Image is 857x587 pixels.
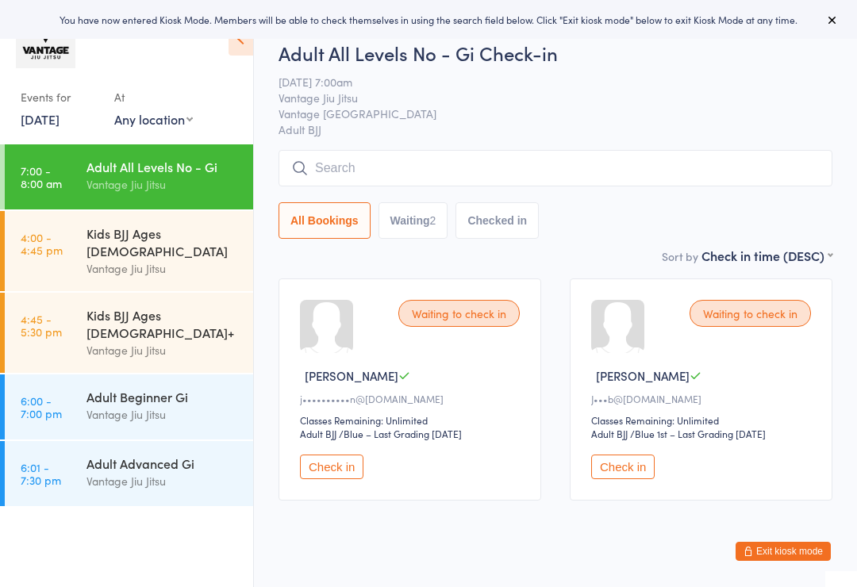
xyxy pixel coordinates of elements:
[339,427,462,440] span: / Blue – Last Grading [DATE]
[5,374,253,439] a: 6:00 -7:00 pmAdult Beginner GiVantage Jiu Jitsu
[279,90,808,106] span: Vantage Jiu Jitsu
[86,455,240,472] div: Adult Advanced Gi
[5,293,253,373] a: 4:45 -5:30 pmKids BJJ Ages [DEMOGRAPHIC_DATA]+Vantage Jiu Jitsu
[86,224,240,259] div: Kids BJJ Ages [DEMOGRAPHIC_DATA]
[86,341,240,359] div: Vantage Jiu Jitsu
[86,405,240,424] div: Vantage Jiu Jitsu
[279,121,832,137] span: Adult BJJ
[21,84,98,110] div: Events for
[25,13,832,26] div: You have now entered Kiosk Mode. Members will be able to check themselves in using the search fie...
[5,211,253,291] a: 4:00 -4:45 pmKids BJJ Ages [DEMOGRAPHIC_DATA]Vantage Jiu Jitsu
[86,158,240,175] div: Adult All Levels No - Gi
[398,300,520,327] div: Waiting to check in
[114,110,193,128] div: Any location
[86,472,240,490] div: Vantage Jiu Jitsu
[736,542,831,561] button: Exit kiosk mode
[86,388,240,405] div: Adult Beginner Gi
[279,106,808,121] span: Vantage [GEOGRAPHIC_DATA]
[5,144,253,209] a: 7:00 -8:00 amAdult All Levels No - GiVantage Jiu Jitsu
[690,300,811,327] div: Waiting to check in
[21,461,61,486] time: 6:01 - 7:30 pm
[86,175,240,194] div: Vantage Jiu Jitsu
[86,259,240,278] div: Vantage Jiu Jitsu
[701,247,832,264] div: Check in time (DESC)
[21,313,62,338] time: 4:45 - 5:30 pm
[279,40,832,66] h2: Adult All Levels No - Gi Check-in
[379,202,448,239] button: Waiting2
[630,427,766,440] span: / Blue 1st – Last Grading [DATE]
[455,202,539,239] button: Checked in
[591,427,628,440] div: Adult BJJ
[596,367,690,384] span: [PERSON_NAME]
[86,306,240,341] div: Kids BJJ Ages [DEMOGRAPHIC_DATA]+
[300,392,525,405] div: j••••••••••n@[DOMAIN_NAME]
[21,110,60,128] a: [DATE]
[300,427,336,440] div: Adult BJJ
[21,394,62,420] time: 6:00 - 7:00 pm
[16,12,75,68] img: Vantage Jiu Jitsu
[279,202,371,239] button: All Bookings
[114,84,193,110] div: At
[662,248,698,264] label: Sort by
[21,231,63,256] time: 4:00 - 4:45 pm
[591,413,816,427] div: Classes Remaining: Unlimited
[5,441,253,506] a: 6:01 -7:30 pmAdult Advanced GiVantage Jiu Jitsu
[279,150,832,186] input: Search
[305,367,398,384] span: [PERSON_NAME]
[591,455,655,479] button: Check in
[591,392,816,405] div: J•••b@[DOMAIN_NAME]
[300,455,363,479] button: Check in
[21,164,62,190] time: 7:00 - 8:00 am
[430,214,436,227] div: 2
[300,413,525,427] div: Classes Remaining: Unlimited
[279,74,808,90] span: [DATE] 7:00am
